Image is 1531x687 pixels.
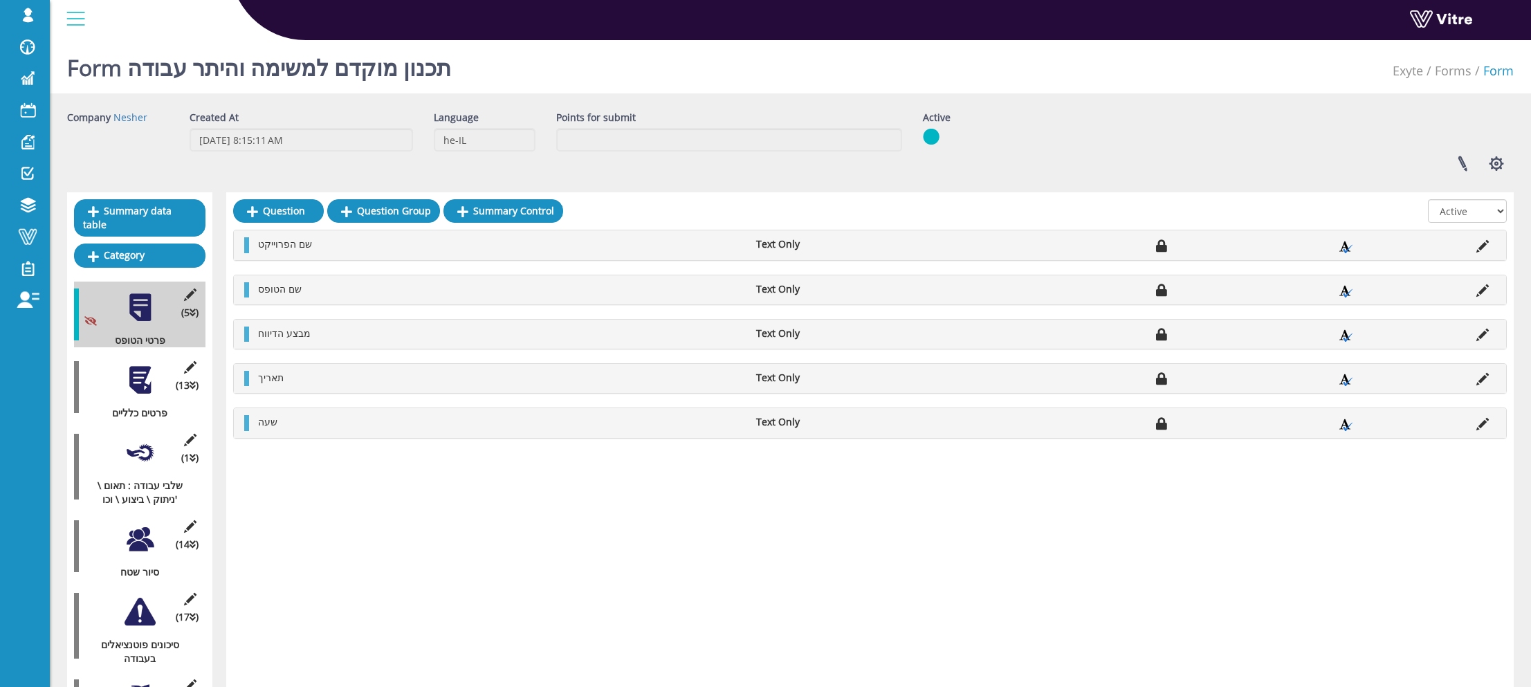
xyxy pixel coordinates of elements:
[1435,62,1472,79] a: Forms
[258,237,312,250] span: שם הפרוייקט
[74,406,195,420] div: פרטים כלליים
[923,111,951,125] label: Active
[749,415,936,429] li: Text Only
[74,479,195,506] div: שלבי עבודה : תאום \ ניתוק \ ביצוע \ וכו'
[67,35,451,93] h1: Form תכנון מוקדם למשימה והיתר עבודה
[74,565,195,579] div: סיור שטח
[113,111,147,124] a: Nesher
[749,282,936,296] li: Text Only
[74,244,205,267] a: Category
[434,111,479,125] label: Language
[749,371,936,385] li: Text Only
[181,306,199,320] span: (5 )
[67,111,111,125] label: Company
[258,415,277,428] span: שעה
[258,327,311,340] span: מבצע הדיווח
[176,378,199,392] span: (13 )
[749,237,936,251] li: Text Only
[443,199,563,223] a: Summary Control
[74,199,205,237] a: Summary data table
[74,638,195,666] div: סיכונים פוטנציאלים בעבודה
[258,282,302,295] span: שם הטופס
[74,333,195,347] div: פרטי הטופס
[181,451,199,465] span: (1 )
[258,371,284,384] span: תאריך
[923,128,939,145] img: yes
[327,199,440,223] a: Question Group
[190,111,239,125] label: Created At
[233,199,324,223] a: Question
[176,610,199,624] span: (17 )
[1472,62,1514,80] li: Form
[556,111,636,125] label: Points for submit
[1393,62,1423,79] a: Exyte
[176,538,199,551] span: (14 )
[749,327,936,340] li: Text Only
